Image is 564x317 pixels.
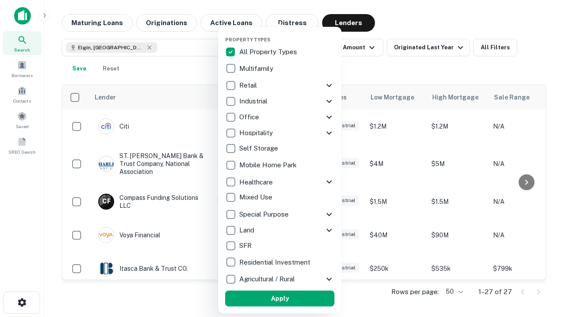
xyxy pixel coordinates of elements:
div: Office [225,109,334,125]
div: Industrial [225,93,334,109]
p: Mixed Use [239,192,274,203]
div: Healthcare [225,174,334,190]
div: Retail [225,77,334,93]
p: All Property Types [239,47,299,57]
div: Land [225,222,334,238]
p: Multifamily [239,63,275,74]
p: Industrial [239,96,269,107]
p: Retail [239,80,259,91]
p: Healthcare [239,177,275,188]
div: Hospitality [225,125,334,141]
p: SFR [239,240,253,251]
iframe: Chat Widget [520,218,564,261]
div: Agricultural / Rural [225,271,334,287]
span: Property Types [225,37,271,42]
p: Special Purpose [239,209,290,220]
p: Self Storage [239,143,280,154]
p: Agricultural / Rural [239,274,297,284]
p: Land [239,225,256,236]
p: Mobile Home Park [239,160,298,170]
p: Residential Investment [239,257,312,268]
button: Apply [225,291,334,306]
p: Office [239,112,261,122]
div: Special Purpose [225,206,334,222]
p: Hospitality [239,128,275,138]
